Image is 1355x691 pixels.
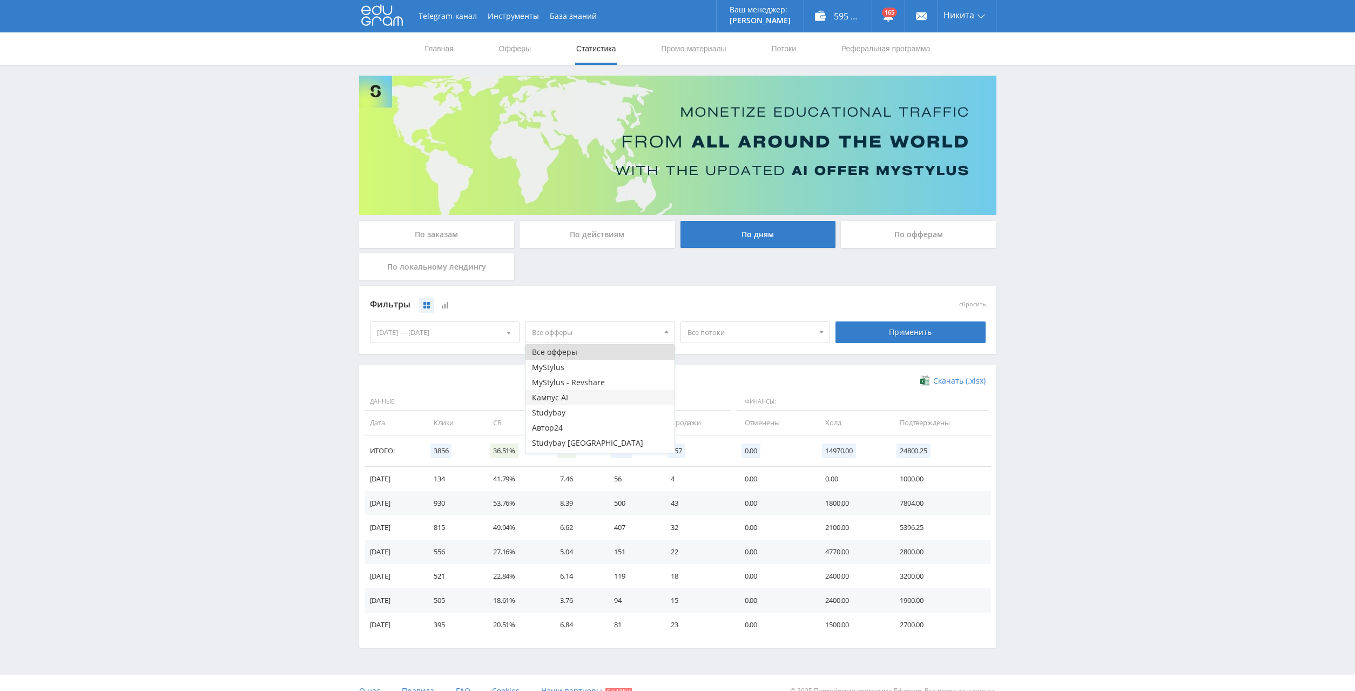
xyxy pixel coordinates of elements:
[603,588,660,613] td: 94
[959,301,986,308] button: сбросить
[549,491,603,515] td: 8.39
[423,411,482,435] td: Клики
[814,588,889,613] td: 2400.00
[365,467,423,491] td: [DATE]
[603,564,660,588] td: 119
[365,515,423,540] td: [DATE]
[896,444,931,458] span: 24800.25
[734,467,814,491] td: 0.00
[482,564,549,588] td: 22.84%
[365,435,423,467] td: Итого:
[734,411,814,435] td: Отменены
[482,588,549,613] td: 18.61%
[423,540,482,564] td: 556
[943,11,974,19] span: Никита
[525,375,675,390] button: MyStylus - Revshare
[359,76,996,215] img: Banner
[660,564,734,588] td: 18
[490,444,518,458] span: 36.51%
[814,491,889,515] td: 1800.00
[889,467,990,491] td: 1000.00
[359,221,515,248] div: По заказам
[520,221,675,248] div: По действиям
[680,221,836,248] div: По дням
[835,321,986,343] div: Применить
[734,540,814,564] td: 0.00
[660,588,734,613] td: 15
[660,32,727,65] a: Промо-материалы
[525,360,675,375] button: MyStylus
[814,411,889,435] td: Холд
[525,390,675,405] button: Кампус AI
[840,32,932,65] a: Реферальная программа
[603,491,660,515] td: 500
[687,322,814,343] span: Все потоки
[423,515,482,540] td: 815
[889,411,990,435] td: Подтверждены
[603,515,660,540] td: 407
[814,613,889,637] td: 1500.00
[482,467,549,491] td: 41.79%
[549,564,603,588] td: 6.14
[365,588,423,613] td: [DATE]
[365,613,423,637] td: [DATE]
[660,467,734,491] td: 4
[365,564,423,588] td: [DATE]
[549,588,603,613] td: 3.76
[525,405,675,420] button: Studybay
[482,515,549,540] td: 49.94%
[660,411,734,435] td: Продажи
[603,467,660,491] td: 56
[814,467,889,491] td: 0.00
[889,540,990,564] td: 2800.00
[730,5,791,14] p: Ваш менеджер:
[889,564,990,588] td: 3200.00
[822,444,856,458] span: 14970.00
[370,297,831,313] div: Фильтры
[365,491,423,515] td: [DATE]
[365,411,423,435] td: Дата
[668,444,685,458] span: 157
[482,411,549,435] td: CR
[660,491,734,515] td: 43
[660,613,734,637] td: 23
[549,515,603,540] td: 6.62
[660,540,734,564] td: 22
[370,322,520,343] div: [DATE] — [DATE]
[814,564,889,588] td: 2400.00
[532,322,658,343] span: Все офферы
[423,613,482,637] td: 395
[525,345,675,360] button: Все офферы
[734,613,814,637] td: 0.00
[525,451,675,466] button: Study AI (RevShare)
[933,377,986,385] span: Скачать (.xlsx)
[737,393,988,411] span: Финансы:
[549,467,603,491] td: 7.46
[741,444,760,458] span: 0.00
[730,16,791,25] p: [PERSON_NAME]
[734,515,814,540] td: 0.00
[734,491,814,515] td: 0.00
[603,613,660,637] td: 81
[482,491,549,515] td: 53.76%
[770,32,797,65] a: Потоки
[841,221,996,248] div: По офферам
[814,515,889,540] td: 2100.00
[424,32,455,65] a: Главная
[920,375,929,386] img: xlsx
[359,253,515,280] div: По локальному лендингу
[365,540,423,564] td: [DATE]
[365,393,601,411] span: Данные:
[482,540,549,564] td: 27.16%
[525,435,675,451] button: Studybay [GEOGRAPHIC_DATA]
[423,491,482,515] td: 930
[498,32,532,65] a: Офферы
[814,540,889,564] td: 4770.00
[889,588,990,613] td: 1900.00
[660,515,734,540] td: 32
[603,540,660,564] td: 151
[549,540,603,564] td: 5.04
[430,444,451,458] span: 3856
[920,375,985,386] a: Скачать (.xlsx)
[575,32,617,65] a: Статистика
